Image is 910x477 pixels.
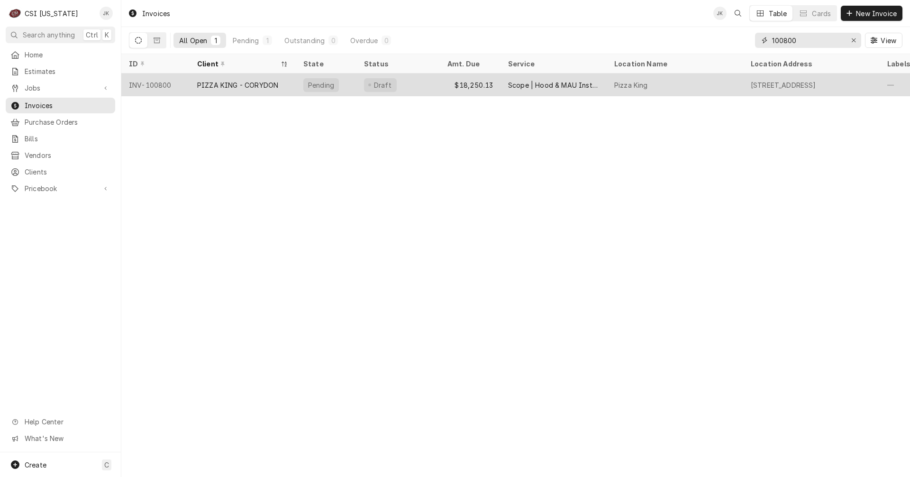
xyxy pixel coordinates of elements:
[6,181,115,196] a: Go to Pricebook
[197,59,279,69] div: Client
[6,98,115,113] a: Invoices
[105,30,109,40] span: K
[865,33,902,48] button: View
[6,431,115,446] a: Go to What's New
[713,7,727,20] div: Jeff Kuehl's Avatar
[25,167,110,177] span: Clients
[330,36,336,46] div: 0
[129,59,180,69] div: ID
[6,27,115,43] button: Search anythingCtrlK
[730,6,746,21] button: Open search
[383,36,389,46] div: 0
[841,6,902,21] button: New Invoice
[812,9,831,18] div: Cards
[25,134,110,144] span: Bills
[6,80,115,96] a: Go to Jobs
[6,64,115,79] a: Estimates
[440,73,500,96] div: $18,250.13
[350,36,378,46] div: Overdue
[307,80,335,90] div: Pending
[25,83,96,93] span: Jobs
[364,59,430,69] div: Status
[264,36,270,46] div: 1
[614,80,648,90] div: Pizza King
[100,7,113,20] div: Jeff Kuehl's Avatar
[772,33,843,48] input: Keyword search
[769,9,787,18] div: Table
[9,7,22,20] div: C
[284,36,325,46] div: Outstanding
[6,147,115,163] a: Vendors
[6,114,115,130] a: Purchase Orders
[104,460,109,470] span: C
[6,164,115,180] a: Clients
[25,50,110,60] span: Home
[6,414,115,430] a: Go to Help Center
[121,73,190,96] div: INV-100800
[233,36,259,46] div: Pending
[879,36,898,46] span: View
[713,7,727,20] div: JK
[854,9,899,18] span: New Invoice
[846,33,861,48] button: Erase input
[213,36,218,46] div: 1
[25,66,110,76] span: Estimates
[25,461,46,469] span: Create
[447,59,491,69] div: Amt. Due
[508,59,597,69] div: Service
[25,150,110,160] span: Vendors
[25,183,96,193] span: Pricebook
[751,59,870,69] div: Location Address
[751,80,816,90] div: [STREET_ADDRESS]
[6,47,115,63] a: Home
[25,417,109,427] span: Help Center
[303,59,349,69] div: State
[197,80,278,90] div: PIZZA KING - CORYDON
[25,433,109,443] span: What's New
[6,131,115,147] a: Bills
[25,117,110,127] span: Purchase Orders
[9,7,22,20] div: CSI Kentucky's Avatar
[86,30,98,40] span: Ctrl
[25,101,110,110] span: Invoices
[373,80,393,90] div: Draft
[508,80,599,90] div: Scope | Hood & MAU Install
[23,30,75,40] span: Search anything
[100,7,113,20] div: JK
[25,9,78,18] div: CSI [US_STATE]
[614,59,734,69] div: Location Name
[179,36,207,46] div: All Open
